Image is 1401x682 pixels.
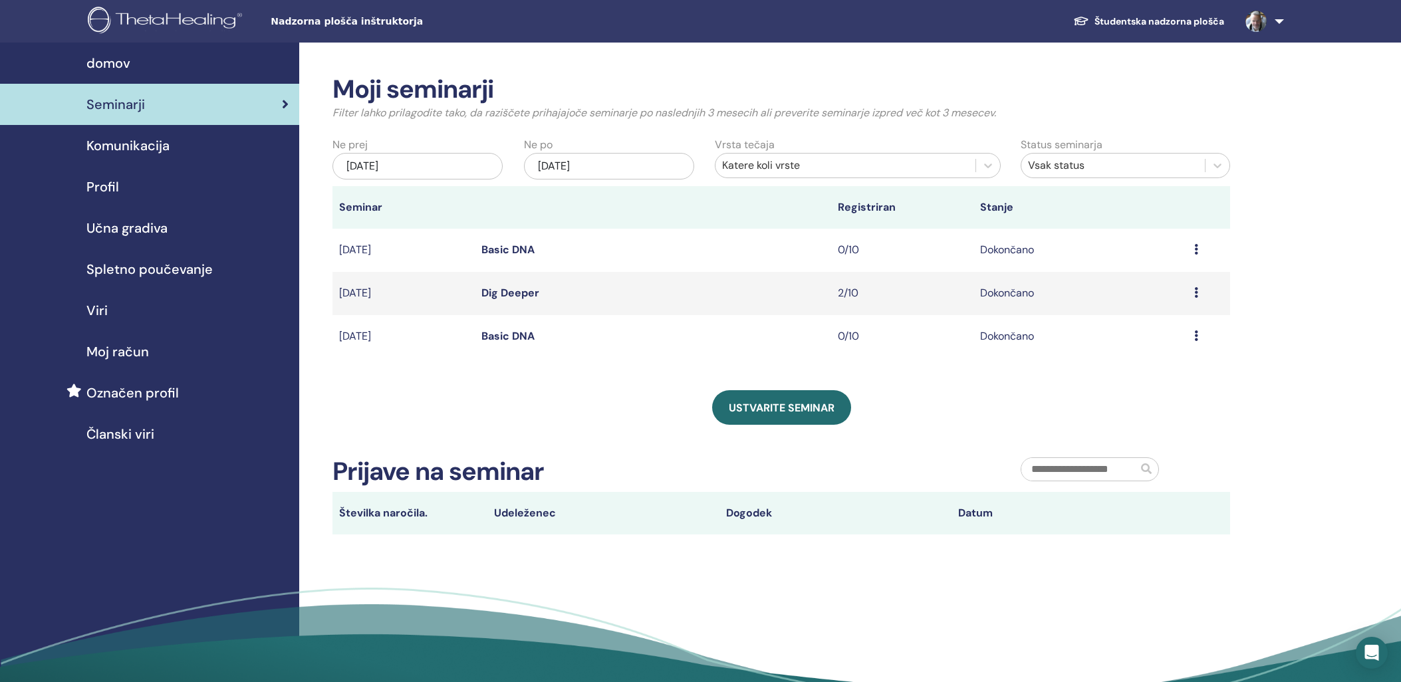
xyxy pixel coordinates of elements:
[973,272,1187,315] td: Dokončano
[86,383,179,403] span: Označen profil
[332,229,475,272] td: [DATE]
[1063,9,1235,34] a: Študentska nadzorna plošča
[332,74,1230,105] h2: Moji seminarji
[88,7,247,37] img: logo.png
[729,401,834,415] span: Ustvarite seminar
[1356,637,1388,669] div: Open Intercom Messenger
[86,177,119,197] span: Profil
[524,153,694,179] div: [DATE]
[86,53,130,73] span: domov
[86,342,149,362] span: Moj račun
[332,153,503,179] div: [DATE]
[481,329,535,343] a: Basic DNA
[715,137,775,153] label: Vrsta tečaja
[481,286,539,300] a: Dig Deeper
[86,259,213,279] span: Spletno poučevanje
[271,15,470,29] span: Nadzorna plošča inštruktorja
[831,315,973,358] td: 0/10
[973,315,1187,358] td: Dokončano
[332,457,544,487] h2: Prijave na seminar
[973,229,1187,272] td: Dokončano
[952,492,1184,534] th: Datum
[1021,137,1102,153] label: Status seminarja
[712,390,851,425] a: Ustvarite seminar
[487,492,719,534] th: Udeleženec
[1073,15,1089,27] img: graduation-cap-white.svg
[332,272,475,315] td: [DATE]
[722,158,969,173] div: Katere koli vrste
[1245,11,1267,32] img: default.jpg
[332,492,487,534] th: Številka naročila.
[332,186,475,229] th: Seminar
[86,424,154,444] span: Članski viri
[332,315,475,358] td: [DATE]
[332,105,1230,121] p: Filter lahko prilagodite tako, da raziščete prihajajoče seminarje po naslednjih 3 mesecih ali pre...
[973,186,1187,229] th: Stanje
[524,137,553,153] label: Ne po
[831,272,973,315] td: 2/10
[86,300,108,320] span: Viri
[481,243,535,257] a: Basic DNA
[86,218,168,238] span: Učna gradiva
[86,136,170,156] span: Komunikacija
[831,186,973,229] th: Registriran
[831,229,973,272] td: 0/10
[332,137,368,153] label: Ne prej
[1028,158,1198,173] div: Vsak status
[86,94,145,114] span: Seminarji
[719,492,952,534] th: Dogodek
